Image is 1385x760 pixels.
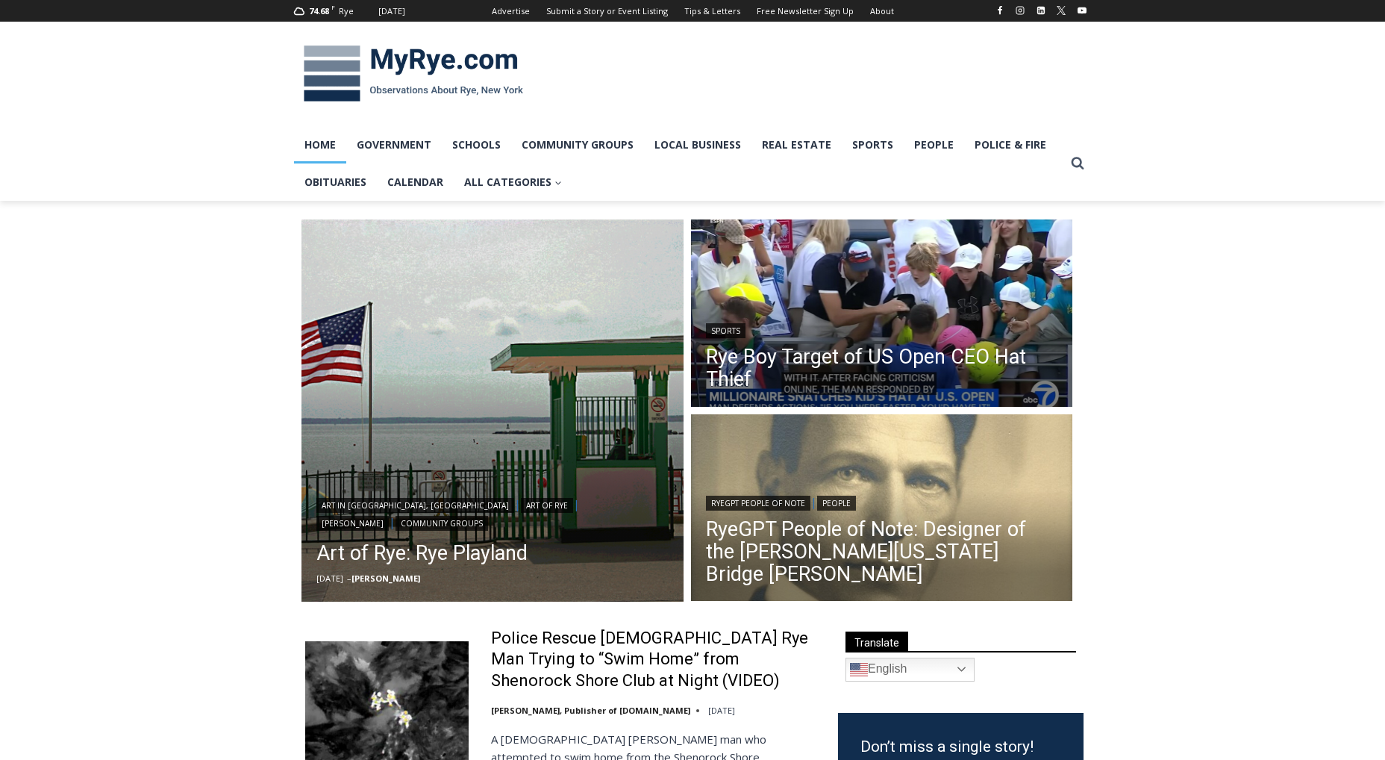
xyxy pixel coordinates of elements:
a: X [1052,1,1070,19]
a: Calendar [377,163,454,201]
a: Government [346,126,442,163]
nav: Primary Navigation [294,126,1064,202]
img: (PHOTO: A Rye boy attending the US Open was the target of a CEO who snatched a hat being given to... [691,219,1073,411]
a: Instagram [1011,1,1029,19]
a: Art of Rye: Rye Playland [316,538,669,568]
span: F [331,3,335,11]
a: Sports [842,126,904,163]
a: Community Groups [511,126,644,163]
a: Art in [GEOGRAPHIC_DATA], [GEOGRAPHIC_DATA] [316,498,514,513]
a: [PERSON_NAME] [316,516,389,531]
a: Obituaries [294,163,377,201]
a: Schools [442,126,511,163]
a: All Categories [454,163,572,201]
a: Linkedin [1032,1,1050,19]
a: Police & Fire [964,126,1057,163]
a: Read More Rye Boy Target of US Open CEO Hat Thief [691,219,1073,411]
a: People [904,126,964,163]
a: Rye Boy Target of US Open CEO Hat Thief [706,346,1058,390]
a: [PERSON_NAME], Publisher of [DOMAIN_NAME] [491,705,690,716]
div: | [706,493,1058,511]
img: (PHOTO: Othmar Ammann, age 43 years, at time of opening of George Washington Bridge (1932). Publi... [691,414,1073,605]
div: | | | [316,495,669,531]
div: Rye [339,4,354,18]
a: Community Groups [396,516,488,531]
img: MyRye.com [294,35,533,113]
a: Read More Art of Rye: Rye Playland [301,219,684,602]
button: View Search Form [1064,150,1091,177]
a: [PERSON_NAME] [351,573,420,584]
a: Police Rescue [DEMOGRAPHIC_DATA] Rye Man Trying to “Swim Home” from Shenorock Shore Club at Night... [491,628,819,692]
a: Local Business [644,126,751,163]
a: Art of Rye [521,498,573,513]
a: Read More RyeGPT People of Note: Designer of the George Washington Bridge Othmar Ammann [691,414,1073,605]
time: [DATE] [708,705,735,716]
span: – [347,573,351,584]
a: Facebook [991,1,1009,19]
a: People [817,496,856,511]
a: English [845,658,975,682]
span: All Categories [464,174,562,190]
span: Translate [845,632,908,652]
time: [DATE] [316,573,343,584]
div: [DATE] [378,4,405,18]
span: 74.68 [309,5,329,16]
h3: Don’t miss a single story! [860,735,1061,759]
a: RyeGPT People of Note: Designer of the [PERSON_NAME][US_STATE] Bridge [PERSON_NAME] [706,518,1058,585]
a: Sports [706,323,745,338]
a: Real Estate [751,126,842,163]
a: RyeGPT People of Note [706,496,810,511]
img: (PHOTO: Rye Playland. Entrance onto Playland Beach at the Boardwalk. By JoAnn Cancro.) [301,219,684,602]
img: en [850,661,868,679]
a: Home [294,126,346,163]
a: YouTube [1073,1,1091,19]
